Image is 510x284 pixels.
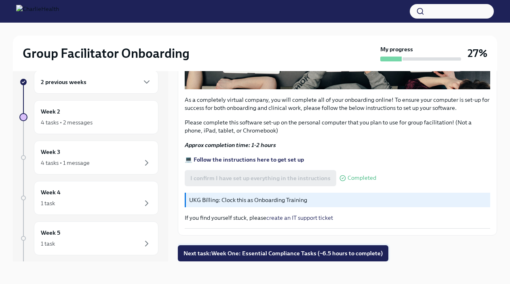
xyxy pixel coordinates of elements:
div: 2 previous weeks [34,70,158,94]
p: UKG Billing: Clock this as Onboarding Training [189,196,487,204]
p: As a completely virtual company, you will complete all of your onboarding online! To ensure your ... [185,96,490,112]
a: Week 41 task [19,181,158,215]
div: 1 task [41,240,55,248]
span: Completed [348,175,376,181]
div: 1 task [41,199,55,207]
div: 4 tasks • 1 message [41,159,90,167]
p: Please complete this software set-up on the personal computer that you plan to use for group faci... [185,118,490,135]
a: Week 51 task [19,221,158,255]
button: Next task:Week One: Essential Compliance Tasks (~6.5 hours to complete) [178,245,388,261]
h2: Group Facilitator Onboarding [23,45,190,61]
span: Next task : Week One: Essential Compliance Tasks (~6.5 hours to complete) [183,249,383,257]
img: CharlieHealth [16,5,59,18]
a: Week 24 tasks • 2 messages [19,100,158,134]
h6: Week 2 [41,107,60,116]
a: Week 34 tasks • 1 message [19,141,158,175]
h6: Week 5 [41,228,60,237]
a: 💻 Follow the instructions here to get set up [185,156,304,163]
strong: Approx completion time: 1-2 hours [185,141,276,149]
div: 4 tasks • 2 messages [41,118,93,126]
h6: Week 4 [41,188,61,197]
h6: Week 3 [41,147,60,156]
p: If you find yourself stuck, please [185,214,490,222]
a: create an IT support ticket [266,214,333,221]
h6: 2 previous weeks [41,78,86,86]
strong: My progress [380,45,413,53]
h3: 27% [468,46,487,61]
